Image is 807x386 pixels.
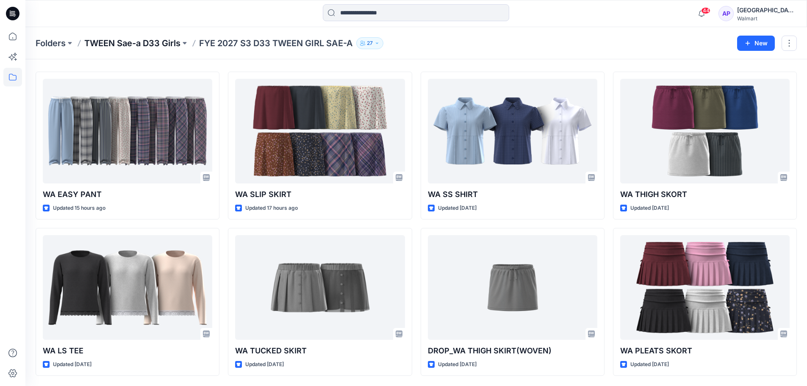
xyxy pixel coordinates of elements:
p: WA LS TEE [43,345,212,357]
p: WA SLIP SKIRT [235,189,405,200]
a: WA EASY PANT [43,79,212,183]
a: WA THIGH SKORT [620,79,790,183]
button: New [737,36,775,51]
button: 27 [356,37,383,49]
p: Updated 15 hours ago [53,204,105,213]
a: DROP_WA THIGH SKIRT(WOVEN) [428,235,597,340]
p: Updated [DATE] [53,360,92,369]
a: WA SLIP SKIRT [235,79,405,183]
p: Updated [DATE] [438,204,477,213]
p: WA THIGH SKORT [620,189,790,200]
p: Updated [DATE] [245,360,284,369]
p: WA PLEATS SKORT [620,345,790,357]
a: WA PLEATS SKORT [620,235,790,340]
p: FYE 2027 S3 D33 TWEEN GIRL SAE-A [199,37,353,49]
span: 44 [701,7,710,14]
a: WA LS TEE [43,235,212,340]
p: Updated [DATE] [438,360,477,369]
a: WA TUCKED SKIRT [235,235,405,340]
div: [GEOGRAPHIC_DATA] [737,5,796,15]
p: WA TUCKED SKIRT [235,345,405,357]
a: WA SS SHIRT [428,79,597,183]
p: WA SS SHIRT [428,189,597,200]
a: TWEEN Sae-a D33 Girls [84,37,180,49]
p: DROP_WA THIGH SKIRT(WOVEN) [428,345,597,357]
p: Updated [DATE] [630,360,669,369]
div: Walmart [737,15,796,22]
p: Updated 17 hours ago [245,204,298,213]
div: AP [718,6,734,21]
a: Folders [36,37,66,49]
p: Updated [DATE] [630,204,669,213]
p: 27 [367,39,373,48]
p: WA EASY PANT [43,189,212,200]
